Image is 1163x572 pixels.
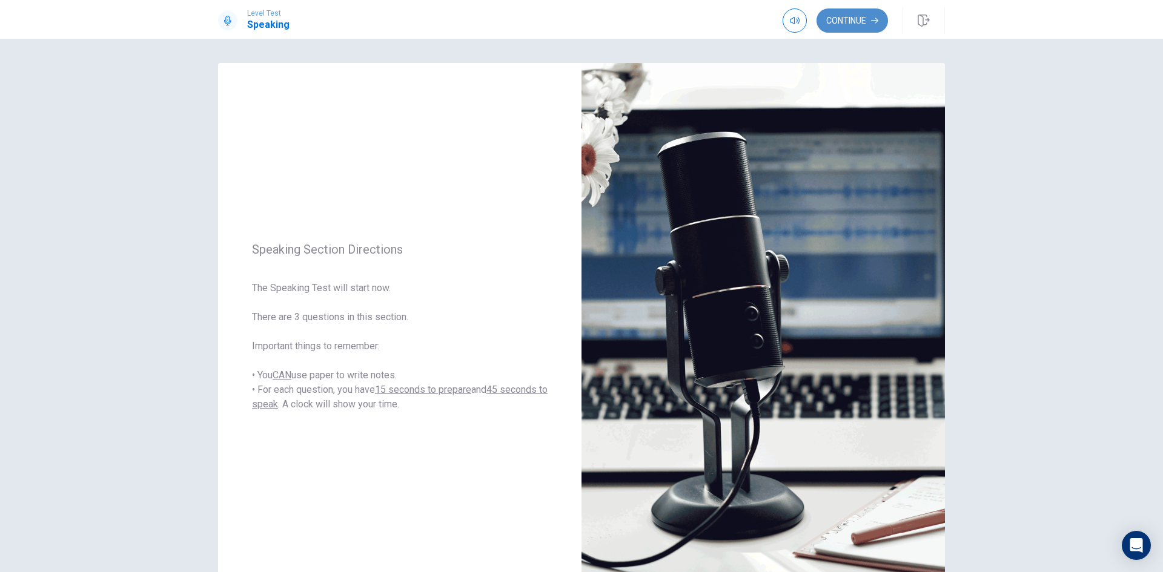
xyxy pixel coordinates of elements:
[252,281,548,412] span: The Speaking Test will start now. There are 3 questions in this section. Important things to reme...
[375,384,471,395] u: 15 seconds to prepare
[817,8,888,33] button: Continue
[247,18,290,32] h1: Speaking
[273,369,291,381] u: CAN
[252,242,548,257] span: Speaking Section Directions
[1122,531,1151,560] div: Open Intercom Messenger
[247,9,290,18] span: Level Test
